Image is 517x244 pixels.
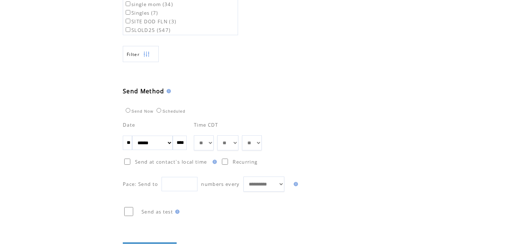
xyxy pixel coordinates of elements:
[123,87,164,95] span: Send Method
[124,18,176,25] label: SITE DOD FLN (3)
[201,181,239,187] span: numbers every
[124,1,173,8] label: single mom (34)
[143,46,150,62] img: filters.png
[155,109,185,113] label: Scheduled
[123,181,158,187] span: Pace: Send to
[124,27,171,33] label: SLOLD25 (547)
[157,108,161,113] input: Scheduled
[164,89,171,93] img: help.gif
[210,160,217,164] img: help.gif
[141,208,173,215] span: Send as test
[126,10,130,15] input: Singles (7)
[126,1,130,6] input: single mom (34)
[135,159,207,165] span: Send at contact`s local time
[233,159,257,165] span: Recurring
[124,10,158,16] label: Singles (7)
[194,122,218,128] span: Time CDT
[123,46,159,62] a: Filter
[292,182,298,186] img: help.gif
[123,122,135,128] span: Date
[127,51,140,57] span: Show filters
[126,27,130,32] input: SLOLD25 (547)
[173,210,180,214] img: help.gif
[126,108,130,113] input: Send Now
[126,19,130,23] input: SITE DOD FLN (3)
[124,109,153,113] label: Send Now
